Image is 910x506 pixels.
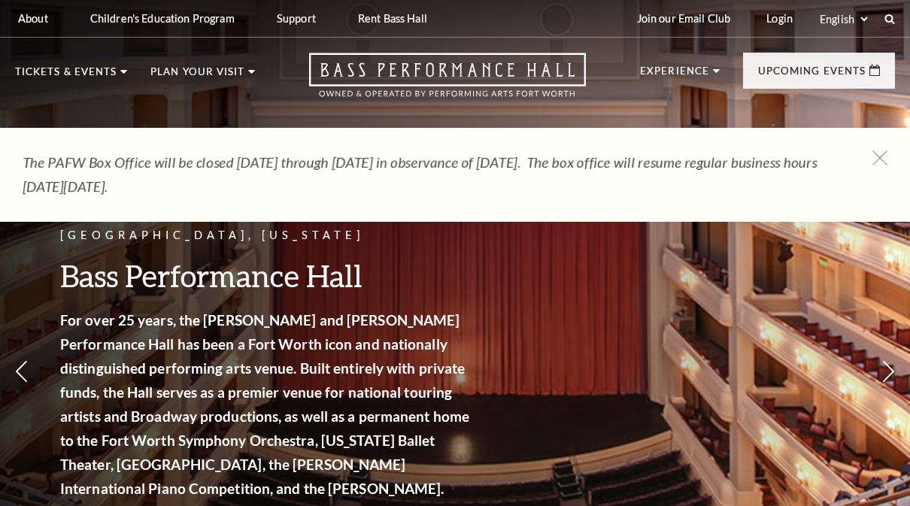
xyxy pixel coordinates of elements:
[150,67,244,85] p: Plan Your Visit
[358,12,427,25] p: Rent Bass Hall
[277,12,316,25] p: Support
[18,12,48,25] p: About
[640,66,709,84] p: Experience
[15,67,117,85] p: Tickets & Events
[60,256,474,295] h3: Bass Performance Hall
[817,12,870,26] select: Select:
[60,311,469,497] strong: For over 25 years, the [PERSON_NAME] and [PERSON_NAME] Performance Hall has been a Fort Worth ico...
[23,153,817,195] em: The PAFW Box Office will be closed [DATE] through [DATE] in observance of [DATE]. The box office ...
[90,12,235,25] p: Children's Education Program
[60,226,474,245] p: [GEOGRAPHIC_DATA], [US_STATE]
[758,66,866,84] p: Upcoming Events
